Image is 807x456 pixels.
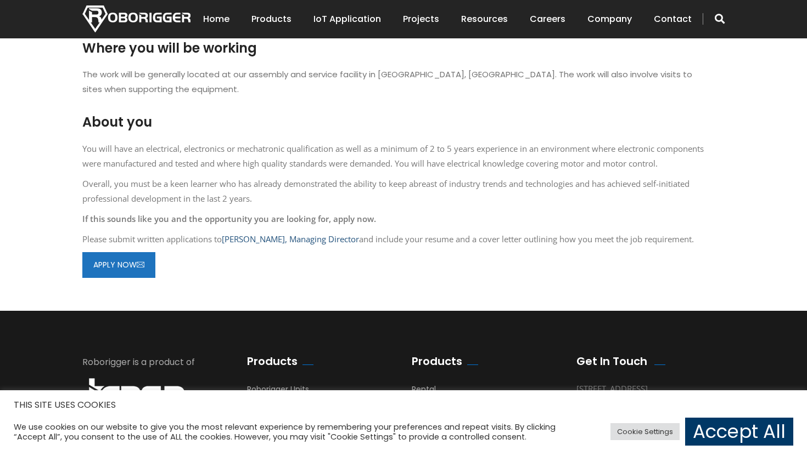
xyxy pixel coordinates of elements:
[685,418,793,446] a: Accept All
[82,232,708,247] p: Please submit written applications to and include your resume and a cover letter outlining how yo...
[251,2,292,36] a: Products
[82,5,190,32] img: Nortech
[530,2,565,36] a: Careers
[203,2,229,36] a: Home
[14,398,793,412] h5: THIS SITE USES COOKIES
[82,252,155,278] a: APPLY NOW
[82,39,708,58] h2: Where you will be working
[222,233,359,244] a: [PERSON_NAME], Managing Director
[654,2,692,36] a: Contact
[403,2,439,36] a: Projects
[247,355,298,368] h2: Products
[576,381,708,396] div: [STREET_ADDRESS]
[82,67,708,96] ul: The work will be generally located at our assembly and service facility in [GEOGRAPHIC_DATA], [GE...
[14,422,559,442] div: We use cookies on our website to give you the most relevant experience by remembering your prefer...
[247,384,309,400] a: Roborigger Units
[82,141,708,171] p: You will have an electrical, electronics or mechatronic qualification as well as a minimum of 2 t...
[412,384,436,400] a: Rental
[576,355,647,368] h2: Get In Touch
[82,176,708,206] p: Overall, you must be a keen learner who has already demonstrated the ability to keep abreast of i...
[313,2,381,36] a: IoT Application
[461,2,508,36] a: Resources
[587,2,632,36] a: Company
[82,213,376,224] strong: If this sounds like you and the opportunity you are looking for, apply now.
[82,113,708,132] h2: About you
[610,423,680,440] a: Cookie Settings
[412,355,462,368] h2: Products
